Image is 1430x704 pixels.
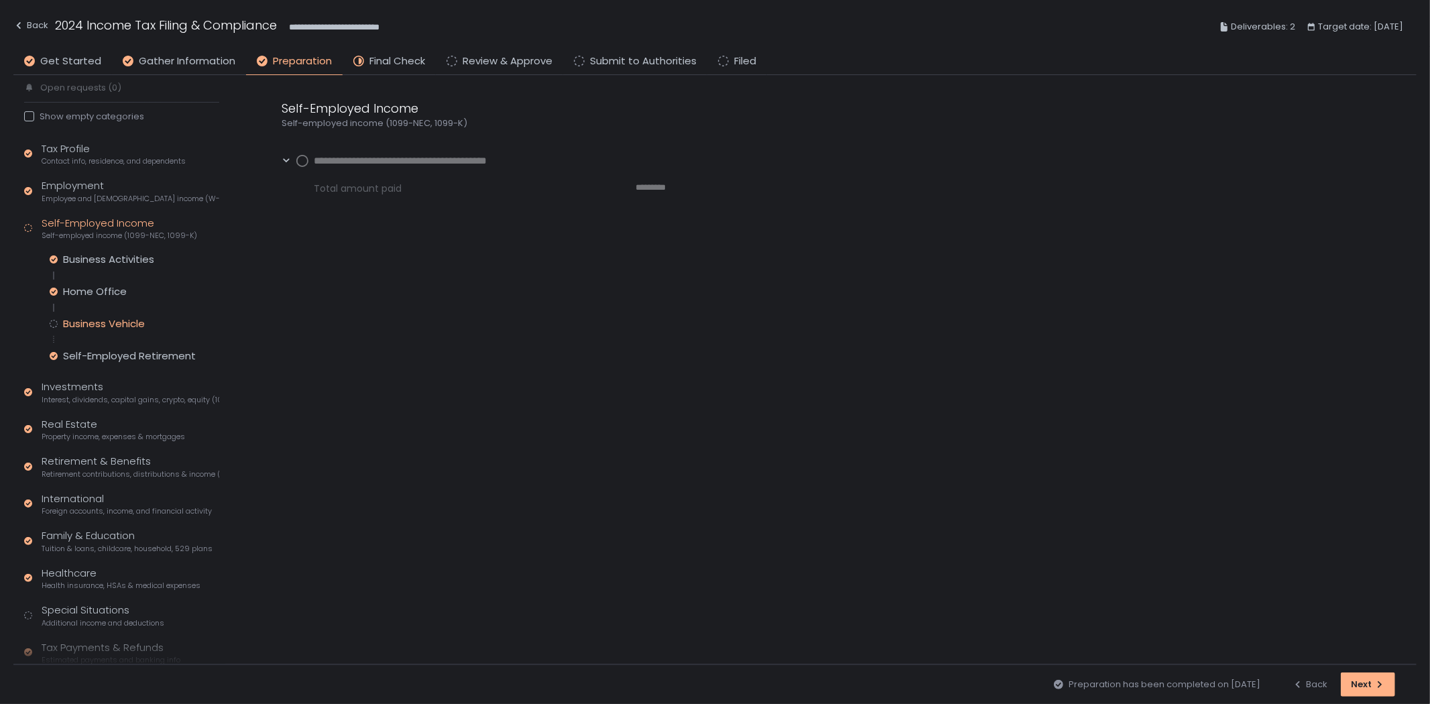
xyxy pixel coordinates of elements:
[734,54,756,69] span: Filed
[1293,679,1327,691] div: Back
[63,317,145,331] div: Business Vehicle
[13,16,48,38] button: Back
[42,231,197,241] span: Self-employed income (1099-NEC, 1099-K)
[369,54,425,69] span: Final Check
[463,54,552,69] span: Review & Approve
[42,469,219,479] span: Retirement contributions, distributions & income (1099-R, 5498)
[63,285,127,298] div: Home Office
[40,54,101,69] span: Get Started
[63,253,154,266] div: Business Activities
[42,454,219,479] div: Retirement & Benefits
[42,379,219,405] div: Investments
[42,141,186,167] div: Tax Profile
[42,491,212,517] div: International
[42,640,180,666] div: Tax Payments & Refunds
[282,117,925,129] div: Self-employed income (1099-NEC, 1099-K)
[42,528,213,554] div: Family & Education
[42,395,219,405] span: Interest, dividends, capital gains, crypto, equity (1099s, K-1s)
[42,618,164,628] span: Additional income and deductions
[42,566,200,591] div: Healthcare
[1231,19,1295,35] span: Deliverables: 2
[1341,672,1395,697] button: Next
[42,178,219,204] div: Employment
[1293,672,1327,697] button: Back
[590,54,697,69] span: Submit to Authorities
[42,216,197,241] div: Self-Employed Income
[42,581,200,591] span: Health insurance, HSAs & medical expenses
[42,544,213,554] span: Tuition & loans, childcare, household, 529 plans
[55,16,277,34] h1: 2024 Income Tax Filing & Compliance
[42,655,180,665] span: Estimated payments and banking info
[42,506,212,516] span: Foreign accounts, income, and financial activity
[40,82,121,94] span: Open requests (0)
[1351,679,1385,691] div: Next
[273,54,332,69] span: Preparation
[282,99,925,117] div: Self-Employed Income
[139,54,235,69] span: Gather Information
[13,17,48,34] div: Back
[42,417,185,443] div: Real Estate
[42,432,185,442] span: Property income, expenses & mortgages
[63,349,196,363] div: Self-Employed Retirement
[314,182,603,195] span: Total amount paid
[42,194,219,204] span: Employee and [DEMOGRAPHIC_DATA] income (W-2s)
[1318,19,1403,35] span: Target date: [DATE]
[42,156,186,166] span: Contact info, residence, and dependents
[42,603,164,628] div: Special Situations
[1069,679,1260,691] span: Preparation has been completed on [DATE]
